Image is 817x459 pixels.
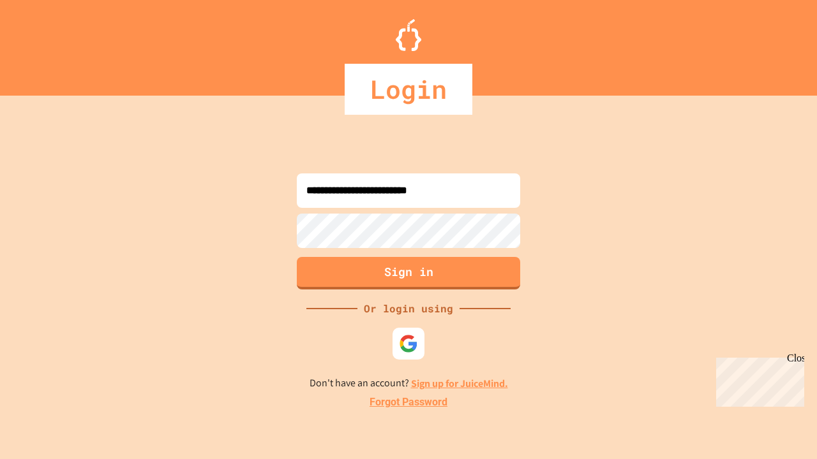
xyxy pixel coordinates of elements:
[399,334,418,353] img: google-icon.svg
[297,257,520,289] button: Sign in
[5,5,88,81] div: Chat with us now!Close
[357,301,460,316] div: Or login using
[370,395,447,410] a: Forgot Password
[396,19,421,51] img: Logo.svg
[345,64,472,115] div: Login
[411,377,508,390] a: Sign up for JuiceMind.
[310,375,508,391] p: Don't have an account?
[711,353,804,407] iframe: chat widget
